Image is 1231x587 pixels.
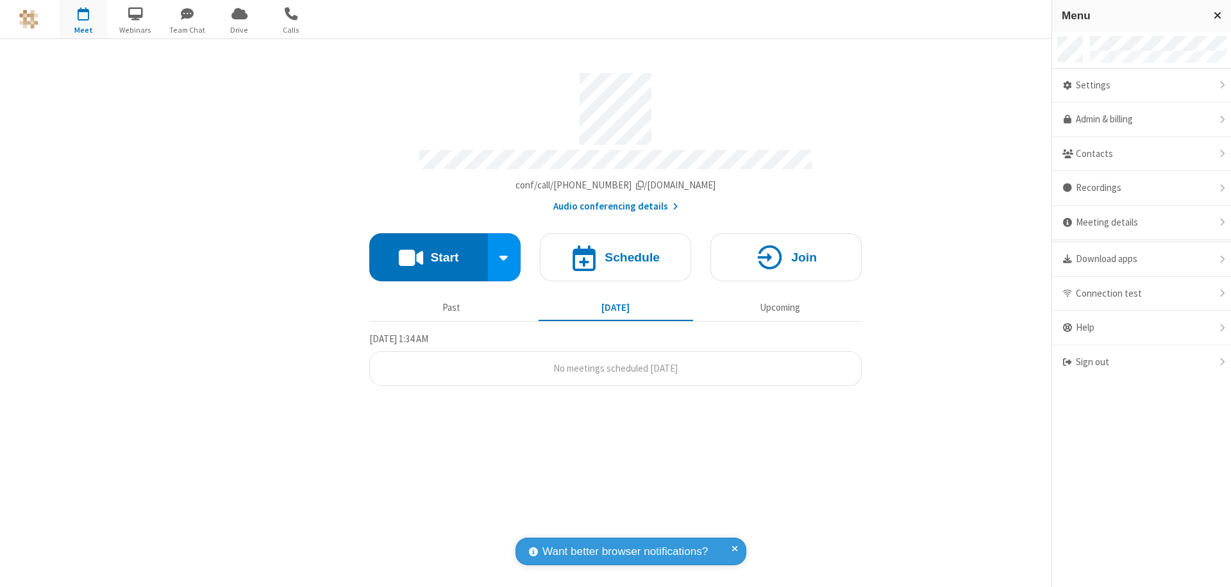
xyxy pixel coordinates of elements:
div: Settings [1052,69,1231,103]
section: Today's Meetings [369,331,862,386]
button: Schedule [540,233,691,281]
span: [DATE] 1:34 AM [369,333,428,345]
h4: Start [430,251,458,263]
span: Want better browser notifications? [542,543,708,560]
span: Copy my meeting room link [515,179,716,191]
span: Team Chat [163,24,212,36]
div: Recordings [1052,171,1231,206]
div: Meeting details [1052,206,1231,240]
a: Admin & billing [1052,103,1231,137]
h4: Join [791,251,817,263]
button: Upcoming [703,295,857,320]
div: Download apps [1052,242,1231,277]
div: Sign out [1052,345,1231,379]
section: Account details [369,63,862,214]
h4: Schedule [605,251,660,263]
button: Audio conferencing details [553,199,678,214]
button: Join [710,233,862,281]
div: Connection test [1052,277,1231,311]
button: Past [374,295,529,320]
span: Calls [267,24,315,36]
button: Start [369,233,488,281]
img: QA Selenium DO NOT DELETE OR CHANGE [19,10,38,29]
div: Help [1052,311,1231,345]
button: [DATE] [539,295,693,320]
div: Contacts [1052,137,1231,172]
span: Webinars [112,24,160,36]
div: Start conference options [488,233,521,281]
span: Drive [215,24,264,36]
h3: Menu [1062,10,1202,22]
span: Meet [60,24,108,36]
span: No meetings scheduled [DATE] [553,362,678,374]
button: Copy my meeting room linkCopy my meeting room link [515,178,716,193]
